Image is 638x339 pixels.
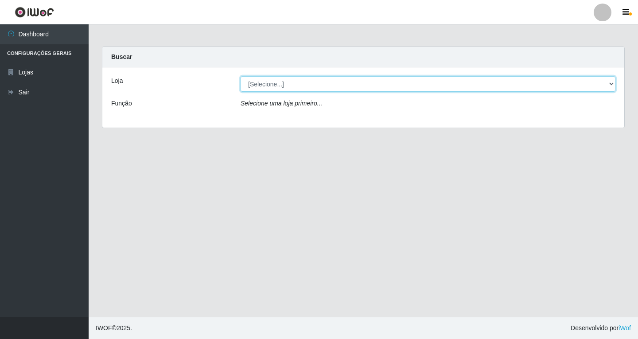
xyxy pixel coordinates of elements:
i: Selecione uma loja primeiro... [241,100,322,107]
span: Desenvolvido por [571,323,631,333]
span: IWOF [96,324,112,331]
span: © 2025 . [96,323,132,333]
strong: Buscar [111,53,132,60]
a: iWof [619,324,631,331]
img: CoreUI Logo [15,7,54,18]
label: Função [111,99,132,108]
label: Loja [111,76,123,86]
